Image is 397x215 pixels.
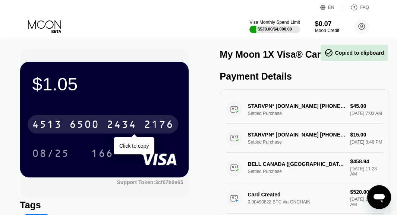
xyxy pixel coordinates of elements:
[107,119,136,131] div: 2434
[343,4,369,11] div: FAQ
[32,119,62,131] div: 4513
[367,185,391,209] iframe: Button to launch messaging window
[324,48,384,57] div: Copied to clipboard
[249,20,300,33] div: Visa Monthly Spend Limit$539.00/$4,000.00
[220,49,340,60] div: My Moon 1X Visa® Card #2
[258,27,292,31] div: $539.00 / $4,000.00
[360,5,369,10] div: FAQ
[117,179,183,185] div: Support Token:3cf07b0e65
[315,20,339,28] div: $0.07
[249,20,300,25] div: Visa Monthly Spend Limit
[320,4,343,11] div: EN
[91,148,113,160] div: 166
[117,179,183,185] div: Support Token: 3cf07b0e65
[220,71,389,82] div: Payment Details
[315,20,339,33] div: $0.07Moon Credit
[69,119,99,131] div: 6500
[32,148,69,160] div: 08/25
[85,144,119,163] div: 166
[20,200,189,211] div: Tags
[144,119,174,131] div: 2176
[28,115,178,134] div: 4513650024342176
[32,74,177,94] div: $1.05
[324,48,333,57] span: 
[328,5,334,10] div: EN
[119,143,149,149] div: Click to copy
[26,144,75,163] div: 08/25
[315,28,339,33] div: Moon Credit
